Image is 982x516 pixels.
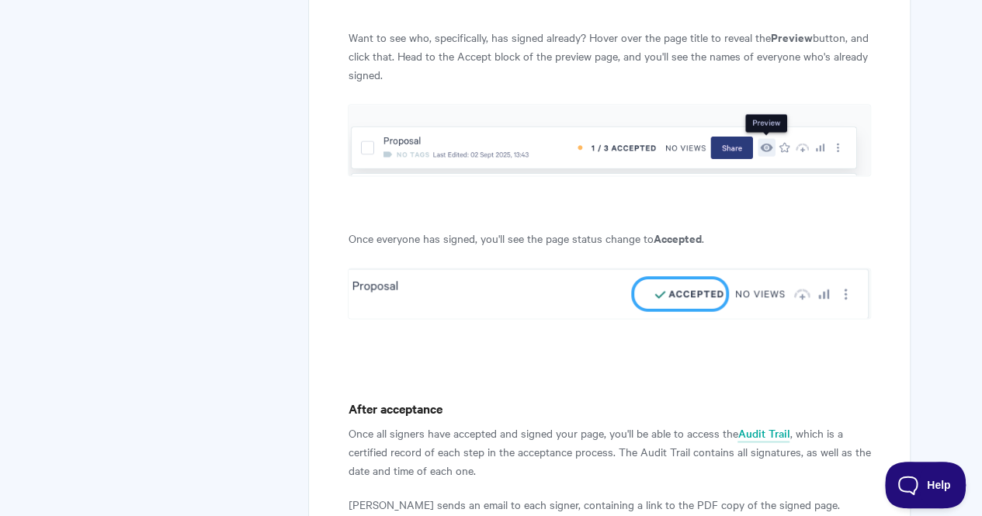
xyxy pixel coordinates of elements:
p: Want to see who, specifically, has signed already? Hover over the page title to reveal the button... [348,28,870,84]
h4: After acceptance [348,399,870,418]
p: Once all signers have accepted and signed your page, you'll be able to access the , which is a ce... [348,424,870,480]
strong: Accepted [653,230,701,246]
a: Audit Trail [737,425,789,442]
p: [PERSON_NAME] sends an email to each signer, containing a link to the PDF copy of the signed page. [348,495,870,514]
strong: Preview [770,29,812,45]
iframe: Toggle Customer Support [885,462,966,508]
img: file-IZVOtXeP7O.png [348,104,870,176]
img: file-8NwOZBtm14.png [348,268,870,320]
p: Once everyone has signed, you'll see the page status change to . [348,229,870,248]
